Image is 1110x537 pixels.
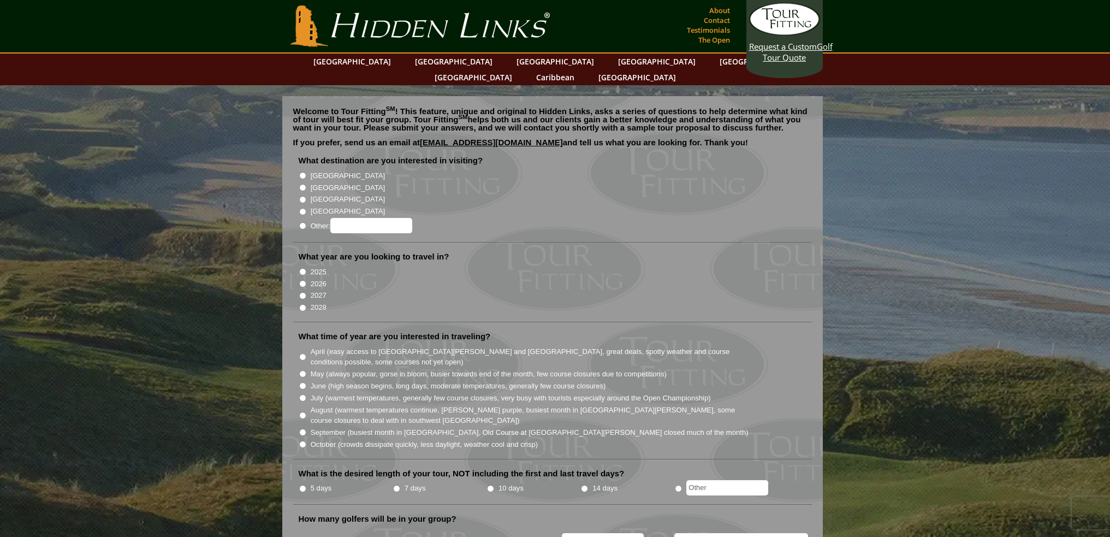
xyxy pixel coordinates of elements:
[311,194,385,205] label: [GEOGRAPHIC_DATA]
[311,182,385,193] label: [GEOGRAPHIC_DATA]
[420,138,563,147] a: [EMAIL_ADDRESS][DOMAIN_NAME]
[459,114,468,120] sup: SM
[293,138,812,155] p: If you prefer, send us an email at and tell us what you are looking for. Thank you!
[311,267,327,278] label: 2025
[311,483,332,494] label: 5 days
[311,439,538,450] label: October (crowds dissipate quickly, less daylight, weather cool and crisp)
[531,69,580,85] a: Caribbean
[684,22,733,38] a: Testimonials
[308,54,396,69] a: [GEOGRAPHIC_DATA]
[311,369,667,380] label: May (always popular, gorse in bloom, busier towards end of the month, few course closures due to ...
[707,3,733,18] a: About
[311,206,385,217] label: [GEOGRAPHIC_DATA]
[498,483,524,494] label: 10 days
[686,480,768,495] input: Other
[311,381,606,392] label: June (high season begins, long days, moderate temperatures, generally few course closures)
[696,32,733,48] a: The Open
[511,54,599,69] a: [GEOGRAPHIC_DATA]
[330,218,412,233] input: Other:
[592,483,618,494] label: 14 days
[409,54,498,69] a: [GEOGRAPHIC_DATA]
[714,54,803,69] a: [GEOGRAPHIC_DATA]
[293,107,812,132] p: Welcome to Tour Fitting ! This feature, unique and original to Hidden Links, asks a series of que...
[701,13,733,28] a: Contact
[299,251,449,262] label: What year are you looking to travel in?
[311,427,749,438] label: September (busiest month in [GEOGRAPHIC_DATA], Old Course at [GEOGRAPHIC_DATA][PERSON_NAME] close...
[311,302,327,313] label: 2028
[311,218,412,233] label: Other:
[299,514,456,524] label: How many golfers will be in your group?
[593,69,681,85] a: [GEOGRAPHIC_DATA]
[311,170,385,181] label: [GEOGRAPHIC_DATA]
[613,54,701,69] a: [GEOGRAPHIC_DATA]
[386,105,395,112] sup: SM
[299,331,491,342] label: What time of year are you interested in traveling?
[429,69,518,85] a: [GEOGRAPHIC_DATA]
[405,483,426,494] label: 7 days
[311,290,327,301] label: 2027
[299,468,625,479] label: What is the desired length of your tour, NOT including the first and last travel days?
[299,155,483,166] label: What destination are you interested in visiting?
[311,346,750,368] label: April (easy access to [GEOGRAPHIC_DATA][PERSON_NAME] and [GEOGRAPHIC_DATA], great deals, spotty w...
[749,3,820,63] a: Request a CustomGolf Tour Quote
[311,393,711,404] label: July (warmest temperatures, generally few course closures, very busy with tourists especially aro...
[749,41,817,52] span: Request a Custom
[311,279,327,290] label: 2026
[311,405,750,426] label: August (warmest temperatures continue, [PERSON_NAME] purple, busiest month in [GEOGRAPHIC_DATA][P...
